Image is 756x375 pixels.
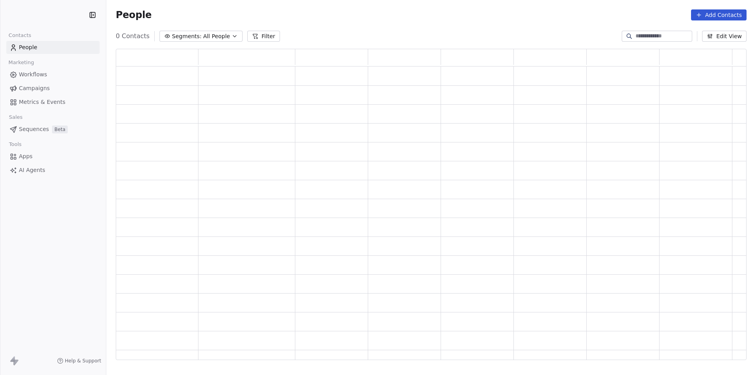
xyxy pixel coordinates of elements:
[6,68,100,81] a: Workflows
[19,84,50,92] span: Campaigns
[19,152,33,161] span: Apps
[691,9,747,20] button: Add Contacts
[116,9,152,21] span: People
[6,82,100,95] a: Campaigns
[5,57,37,68] span: Marketing
[6,123,100,136] a: SequencesBeta
[6,150,100,163] a: Apps
[203,32,230,41] span: All People
[19,70,47,79] span: Workflows
[19,98,65,106] span: Metrics & Events
[19,125,49,133] span: Sequences
[247,31,280,42] button: Filter
[702,31,747,42] button: Edit View
[5,30,35,41] span: Contacts
[6,139,25,150] span: Tools
[19,166,45,174] span: AI Agents
[6,111,26,123] span: Sales
[6,41,100,54] a: People
[52,126,68,133] span: Beta
[116,31,150,41] span: 0 Contacts
[19,43,37,52] span: People
[6,96,100,109] a: Metrics & Events
[57,358,101,364] a: Help & Support
[172,32,202,41] span: Segments:
[65,358,101,364] span: Help & Support
[6,164,100,177] a: AI Agents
